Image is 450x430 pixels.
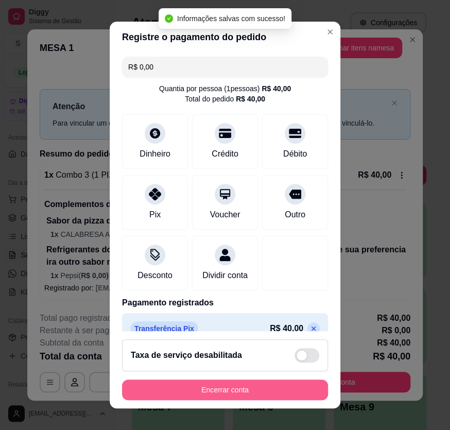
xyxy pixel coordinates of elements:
button: Encerrar conta [122,380,328,400]
button: Close [322,24,338,40]
p: Transferência Pix [130,321,198,336]
div: R$ 40,00 [262,83,291,94]
div: Crédito [212,148,238,160]
input: Ex.: hambúrguer de cordeiro [128,57,322,77]
div: Débito [283,148,307,160]
p: R$ 40,00 [270,322,303,335]
div: R$ 40,00 [236,94,265,104]
div: Quantia por pessoa ( 1 pessoas) [159,83,291,94]
div: Pix [149,209,161,221]
div: Dinheiro [140,148,170,160]
header: Registre o pagamento do pedido [110,22,340,53]
div: Desconto [137,269,172,282]
div: Total do pedido [185,94,265,104]
span: check-circle [165,14,173,23]
div: Outro [285,209,305,221]
span: Informações salvas com sucesso! [177,14,285,23]
div: Voucher [210,209,240,221]
h2: Taxa de serviço desabilitada [131,349,242,362]
p: Pagamento registrados [122,297,328,309]
div: Dividir conta [202,269,248,282]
